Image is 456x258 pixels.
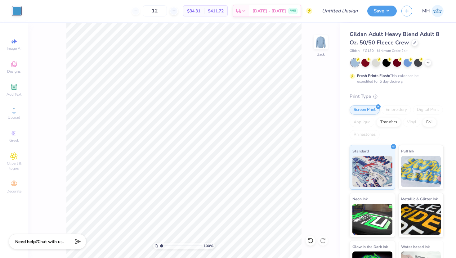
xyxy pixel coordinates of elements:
[7,46,21,51] span: Image AI
[8,115,20,120] span: Upload
[317,5,363,17] input: Untitled Design
[403,118,420,127] div: Vinyl
[352,156,392,187] img: Standard
[15,239,38,245] strong: Need help?
[422,118,437,127] div: Foil
[203,243,213,249] span: 100 %
[350,130,380,139] div: Rhinestones
[290,9,296,13] span: FREE
[350,30,439,46] span: Gildan Adult Heavy Blend Adult 8 Oz. 50/50 Fleece Crew
[401,156,441,187] img: Puff Ink
[377,48,408,54] span: Minimum Order: 24 +
[350,93,444,100] div: Print Type
[401,196,438,202] span: Metallic & Glitter Ink
[9,138,19,143] span: Greek
[352,243,388,250] span: Glow in the Dark Ink
[208,8,224,14] span: $411.72
[7,92,21,97] span: Add Text
[7,69,21,74] span: Designs
[143,5,167,16] input: – –
[3,161,25,171] span: Clipart & logos
[350,48,360,54] span: Gildan
[357,73,390,78] strong: Fresh Prints Flash:
[422,5,444,17] a: MH
[401,204,441,235] img: Metallic & Glitter Ink
[401,148,414,154] span: Puff Ink
[350,118,374,127] div: Applique
[352,148,369,154] span: Standard
[376,118,401,127] div: Transfers
[7,189,21,194] span: Decorate
[317,52,325,57] div: Back
[38,239,64,245] span: Chat with us.
[382,105,411,115] div: Embroidery
[352,196,368,202] span: Neon Ink
[187,8,200,14] span: $34.31
[431,5,444,17] img: Maura Higgins
[315,36,327,48] img: Back
[401,243,430,250] span: Water based Ink
[357,73,433,84] div: This color can be expedited for 5 day delivery.
[367,6,397,16] button: Save
[422,7,430,15] span: MH
[253,8,286,14] span: [DATE] - [DATE]
[350,105,380,115] div: Screen Print
[363,48,374,54] span: # G180
[352,204,392,235] img: Neon Ink
[413,105,443,115] div: Digital Print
